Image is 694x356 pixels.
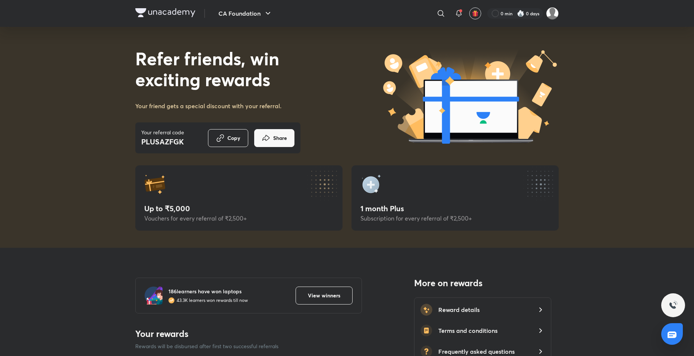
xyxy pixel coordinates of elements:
[208,129,248,147] button: Copy
[438,347,530,356] h5: Frequently asked questions
[360,174,381,195] img: reward
[135,48,300,90] h1: Refer friends, win exciting rewards
[420,304,432,316] img: avatar
[517,10,524,17] img: streak
[214,6,277,21] button: CA Foundation
[144,215,334,222] div: Vouchers for every referral of ₹2,500+
[360,204,550,213] div: 1 month Plus
[168,297,248,303] p: 43.3K learners won rewards till now
[227,134,240,142] span: Copy
[168,297,174,303] img: Referral Icons
[438,305,530,314] h5: Reward details
[135,342,362,350] p: Rewards will be disbursed after first two successful referrals
[144,174,165,195] img: reward
[360,215,550,222] div: Subscription for every referral of ₹2,500+
[296,287,353,305] button: View winners
[141,128,184,136] p: Your referral code
[135,8,195,19] a: Company Logo
[469,7,481,19] button: avatar
[145,287,163,305] img: Laptop Won
[308,292,340,299] span: View winners
[420,325,432,337] img: avatar
[144,204,334,213] div: Up to ₹5,000
[669,301,678,310] img: ttu
[141,136,184,147] h4: PLUSAZFGK
[414,278,551,288] h3: More on rewards
[254,129,294,147] button: Share
[135,8,195,17] img: Company Logo
[168,288,248,295] h6: 186 learners have won laptops
[273,134,287,142] span: Share
[438,326,530,335] h5: Terms and conditions
[380,47,559,146] img: laptop
[135,328,362,339] h3: Your rewards
[472,10,479,17] img: avatar
[546,7,559,20] img: vaibhav Singh
[135,102,281,110] h5: Your friend gets a special discount with your referral.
